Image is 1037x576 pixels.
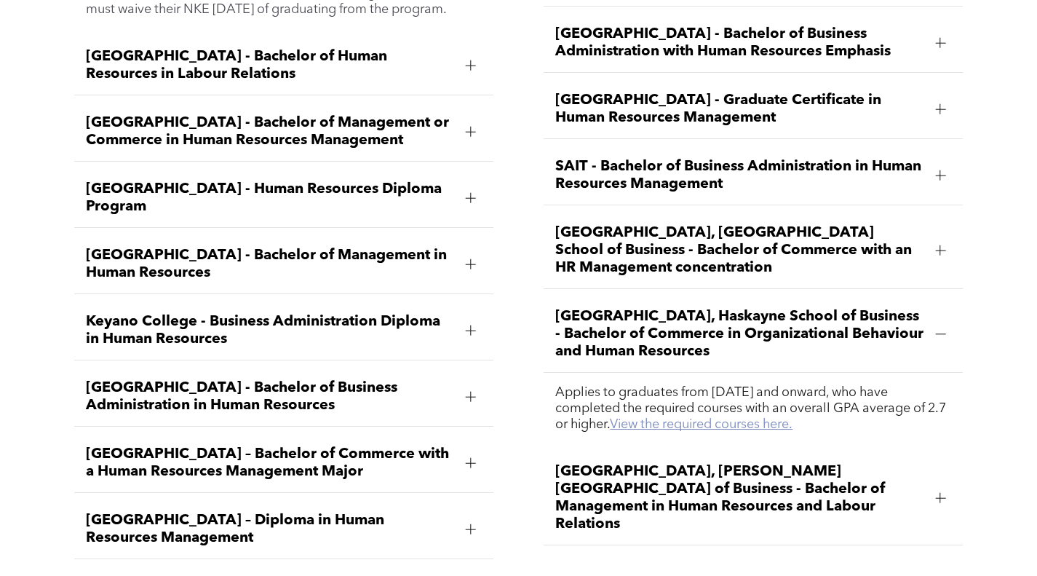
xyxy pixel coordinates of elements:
span: [GEOGRAPHIC_DATA], [GEOGRAPHIC_DATA] School of Business - Bachelor of Commerce with an HR Managem... [555,224,923,277]
span: [GEOGRAPHIC_DATA] - Bachelor of Business Administration in Human Resources [86,379,454,414]
span: Keyano College - Business Administration Diploma in Human Resources [86,313,454,348]
span: [GEOGRAPHIC_DATA] - Human Resources Diploma Program [86,181,454,216]
span: [GEOGRAPHIC_DATA] - Graduate Certificate in Human Resources Management [555,92,923,127]
span: SAIT - Bachelor of Business Administration in Human Resources Management [555,158,923,193]
span: [GEOGRAPHIC_DATA], Haskayne School of Business - Bachelor of Commerce in Organizational Behaviour... [555,308,923,360]
span: [GEOGRAPHIC_DATA] - Bachelor of Human Resources in Labour Relations [86,48,454,83]
span: [GEOGRAPHIC_DATA] - Bachelor of Management or Commerce in Human Resources Management [86,114,454,149]
span: [GEOGRAPHIC_DATA] – Diploma in Human Resources Management [86,512,454,547]
span: [GEOGRAPHIC_DATA], [PERSON_NAME][GEOGRAPHIC_DATA] of Business - Bachelor of Management in Human R... [555,463,923,533]
span: [GEOGRAPHIC_DATA] - Bachelor of Business Administration with Human Resources Emphasis [555,25,923,60]
span: Applies to graduates from [DATE] and onward, who have completed the required courses with an over... [555,386,946,431]
span: [GEOGRAPHIC_DATA] - Bachelor of Management in Human Resources [86,247,454,282]
span: [GEOGRAPHIC_DATA] – Bachelor of Commerce with a Human Resources Management Major [86,446,454,481]
a: View the required courses here. [610,418,792,431]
